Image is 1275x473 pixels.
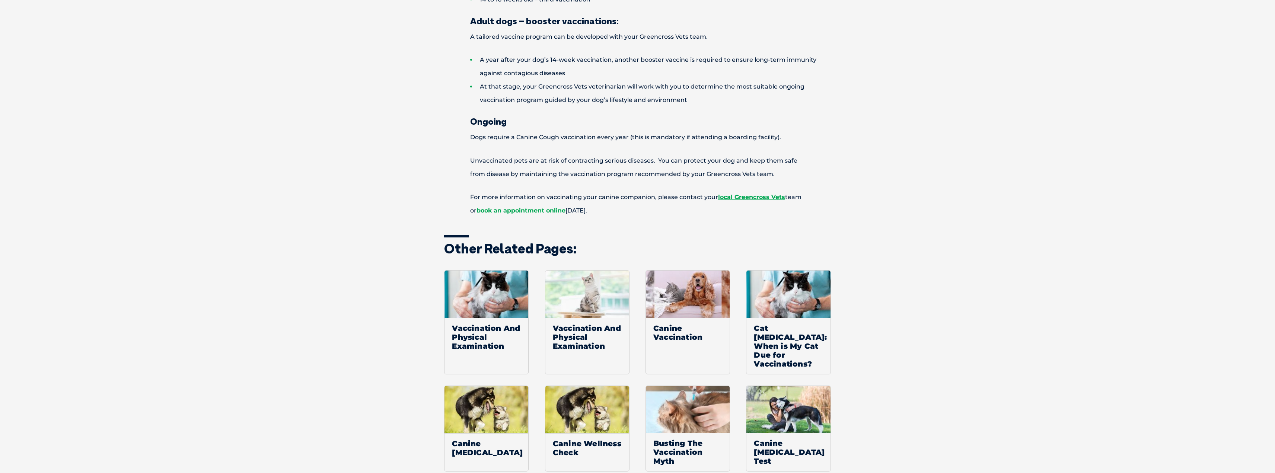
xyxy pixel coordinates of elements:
span: Busting The Vaccination Myth [646,433,730,471]
a: Vaccination And Physical Examination [545,270,629,374]
span: Canine [MEDICAL_DATA] Test [746,433,830,471]
a: Canine [MEDICAL_DATA] Test [746,386,831,472]
span: Cat [MEDICAL_DATA]: When is My Cat Due for Vaccinations? [746,318,830,374]
a: book an appointment online [476,207,565,214]
span: Vaccination And Physical Examination [444,318,528,356]
h3: Ongoing [444,117,831,126]
p: Unvaccinated pets are at risk of contracting serious diseases. You can protect your dog and keep ... [444,154,831,181]
span: Canine Wellness Check [545,433,629,463]
img: Default Thumbnail [444,386,529,433]
a: Busting The Vaccination Myth [646,386,730,472]
span: Vaccination And Physical Examination [545,318,629,356]
a: Cat [MEDICAL_DATA]: When is My Cat Due for Vaccinations? [746,270,831,374]
span: Canine [MEDICAL_DATA] [444,433,528,463]
p: Dogs require a Canine Cough vaccination every year (this is mandatory if attending a boarding fac... [444,131,831,144]
h3: Other related pages: [444,242,831,255]
li: At that stage, your Greencross Vets veterinarian will work with you to determine the most suitabl... [470,80,831,107]
span: Canine Vaccination [646,318,730,347]
a: Default ThumbnailCanine [MEDICAL_DATA] [444,386,529,472]
li: A year after your dog’s 14-week vaccination, another booster vaccine is required to ensure long-t... [470,53,831,80]
p: A tailored vaccine program can be developed with your Greencross Vets team. [444,30,831,44]
p: For more information on vaccinating your canine companion, please contact your team or [DATE]. [444,191,831,217]
a: local Greencross Vets [718,194,785,201]
a: Vaccination And Physical Examination [444,270,529,374]
img: Default Thumbnail [545,386,629,433]
a: Canine Vaccination [646,270,730,374]
a: Default ThumbnailCanine Wellness Check [545,386,629,472]
h3: Adult dogs – booster vaccinations: [444,16,831,25]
